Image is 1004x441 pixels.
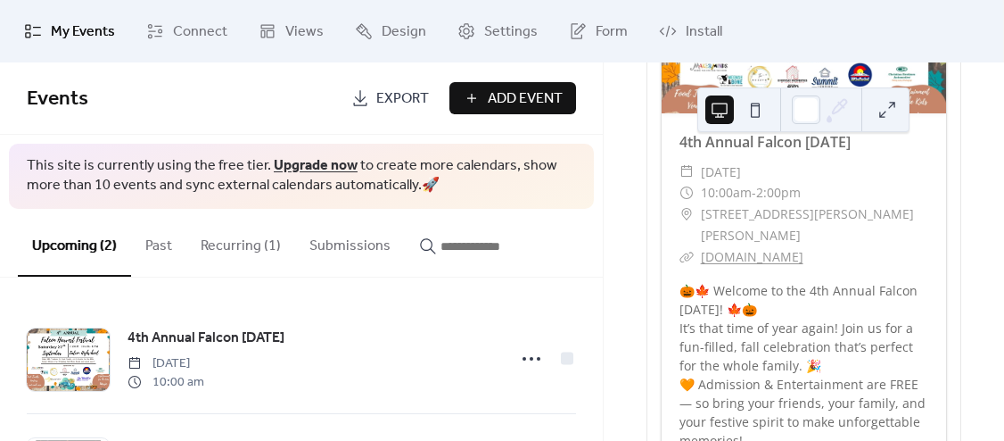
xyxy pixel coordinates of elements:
[701,204,928,246] span: [STREET_ADDRESS][PERSON_NAME][PERSON_NAME]
[128,328,284,349] span: 4th Annual Falcon [DATE]
[173,21,227,43] span: Connect
[484,21,538,43] span: Settings
[701,182,752,204] span: 10:00am
[128,373,204,392] span: 10:00 am
[186,209,295,275] button: Recurring (1)
[27,156,576,196] span: This site is currently using the free tier. to create more calendars, show more than 10 events an...
[555,7,641,55] a: Form
[27,79,88,119] span: Events
[133,7,241,55] a: Connect
[51,21,115,43] span: My Events
[128,354,204,373] span: [DATE]
[679,204,694,225] div: ​
[444,7,551,55] a: Settings
[342,7,440,55] a: Design
[679,182,694,204] div: ​
[11,7,128,55] a: My Events
[295,209,405,275] button: Submissions
[449,82,576,114] button: Add Event
[679,132,851,152] a: 4th Annual Falcon [DATE]
[679,246,694,268] div: ​
[128,327,284,350] a: 4th Annual Falcon [DATE]
[338,82,442,114] a: Export
[701,162,741,183] span: [DATE]
[686,21,722,43] span: Install
[752,182,756,204] span: -
[756,182,801,204] span: 2:00pm
[679,162,694,183] div: ​
[285,21,324,43] span: Views
[382,21,426,43] span: Design
[701,248,803,265] a: [DOMAIN_NAME]
[245,7,337,55] a: Views
[274,152,358,179] a: Upgrade now
[646,7,736,55] a: Install
[131,209,186,275] button: Past
[596,21,628,43] span: Form
[18,209,131,277] button: Upcoming (2)
[376,88,429,110] span: Export
[488,88,563,110] span: Add Event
